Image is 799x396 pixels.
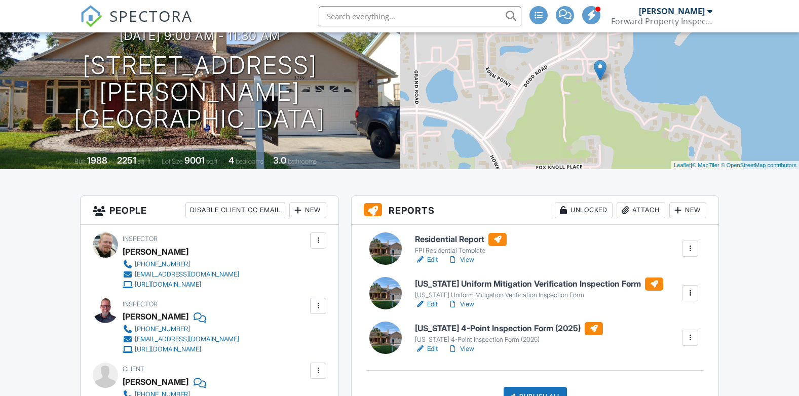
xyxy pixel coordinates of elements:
div: [PERSON_NAME] [123,309,188,324]
div: | [671,161,799,170]
div: 2251 [117,155,136,166]
div: 3.0 [273,155,286,166]
a: [EMAIL_ADDRESS][DOMAIN_NAME] [123,334,239,344]
span: sq.ft. [206,157,219,165]
h3: [DATE] 9:00 am - 11:30 am [120,29,280,43]
div: Unlocked [555,202,613,218]
span: Inspector [123,300,158,308]
a: View [448,344,474,354]
div: Disable Client CC Email [185,202,285,218]
div: [US_STATE] Uniform Mitigation Verification Inspection Form [415,291,663,299]
div: New [289,202,326,218]
div: Forward Property Inspections [611,16,712,26]
span: Inspector [123,235,158,243]
div: [EMAIL_ADDRESS][DOMAIN_NAME] [135,335,239,343]
div: 4 [229,155,234,166]
div: [URL][DOMAIN_NAME] [135,345,201,353]
input: Search everything... [319,6,521,26]
div: FPI Residential Template [415,247,507,255]
div: [PERSON_NAME] [123,374,188,389]
div: [US_STATE] 4-Point Inspection Form (2025) [415,336,603,344]
h6: [US_STATE] 4-Point Inspection Form (2025) [415,322,603,335]
div: [URL][DOMAIN_NAME] [135,281,201,289]
div: Attach [617,202,665,218]
img: The Best Home Inspection Software - Spectora [80,5,102,27]
span: Built [74,157,86,165]
div: [EMAIL_ADDRESS][DOMAIN_NAME] [135,270,239,279]
span: SPECTORA [109,5,193,26]
a: SPECTORA [80,14,193,35]
div: 1988 [87,155,107,166]
h3: People [81,196,339,225]
span: Client [123,365,144,373]
a: Leaflet [674,162,691,168]
h6: Residential Report [415,233,507,246]
span: bedrooms [236,157,263,165]
a: [EMAIL_ADDRESS][DOMAIN_NAME] [123,269,239,280]
a: Edit [415,344,438,354]
a: [URL][DOMAIN_NAME] [123,344,239,354]
a: View [448,255,474,265]
span: Lot Size [162,157,183,165]
a: [PHONE_NUMBER] [123,324,239,334]
a: Edit [415,255,438,265]
a: [PHONE_NUMBER] [123,259,239,269]
div: [PERSON_NAME] [639,6,705,16]
h6: [US_STATE] Uniform Mitigation Verification Inspection Form [415,278,663,291]
a: Edit [415,299,438,309]
div: [PERSON_NAME] [123,244,188,259]
h3: Reports [352,196,718,225]
a: [US_STATE] 4-Point Inspection Form (2025) [US_STATE] 4-Point Inspection Form (2025) [415,322,603,344]
div: New [669,202,706,218]
span: sq. ft. [138,157,152,165]
a: © MapTiler [692,162,719,168]
a: © OpenStreetMap contributors [721,162,796,168]
span: bathrooms [288,157,317,165]
a: [URL][DOMAIN_NAME] [123,280,239,290]
div: 9001 [184,155,205,166]
a: Residential Report FPI Residential Template [415,233,507,255]
h1: [STREET_ADDRESS][PERSON_NAME] [GEOGRAPHIC_DATA] [16,52,384,132]
div: [PHONE_NUMBER] [135,325,190,333]
a: [US_STATE] Uniform Mitigation Verification Inspection Form [US_STATE] Uniform Mitigation Verifica... [415,278,663,300]
a: View [448,299,474,309]
div: [PHONE_NUMBER] [135,260,190,268]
